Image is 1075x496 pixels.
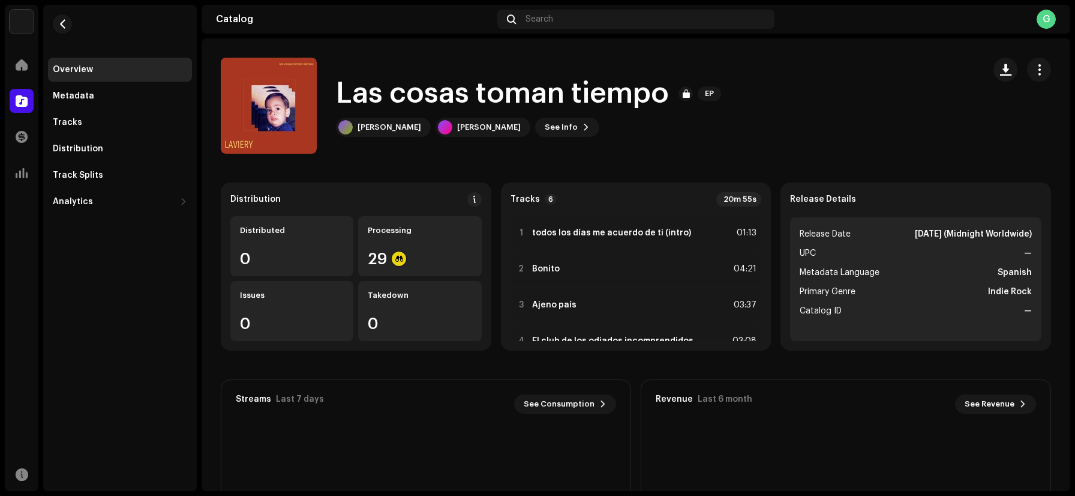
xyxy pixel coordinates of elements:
[240,291,344,300] div: Issues
[236,395,271,404] div: Streams
[800,246,816,261] span: UPC
[48,84,192,108] re-m-nav-item: Metadata
[1024,304,1032,318] strong: —
[48,137,192,161] re-m-nav-item: Distribution
[48,58,192,82] re-m-nav-item: Overview
[1024,246,1032,261] strong: —
[230,195,281,204] div: Distribution
[716,192,761,207] div: 20m 55s
[511,195,540,204] strong: Tracks
[998,265,1032,280] strong: Spanish
[800,265,879,280] span: Metadata Language
[545,115,578,139] span: See Info
[53,144,103,154] div: Distribution
[532,336,693,346] strong: El club de los odiados incomprendidos
[10,10,34,34] img: 297a105e-aa6c-4183-9ff4-27133c00f2e2
[1037,10,1056,29] div: G
[240,226,344,235] div: Distributed
[545,194,557,205] p-badge: 6
[730,334,756,348] div: 03:08
[790,195,856,204] strong: Release Details
[532,228,691,238] strong: todos los días me acuerdo de ti (intro)
[48,163,192,187] re-m-nav-item: Track Splits
[216,14,493,24] div: Catalog
[730,226,756,240] div: 01:13
[53,197,93,207] div: Analytics
[535,118,599,137] button: See Info
[53,65,93,74] div: Overview
[276,395,324,404] div: Last 7 days
[53,91,94,101] div: Metadata
[524,392,594,416] span: See Consumption
[53,171,103,180] div: Track Splits
[730,298,756,312] div: 03:37
[336,74,669,113] h1: Las cosas toman tiempo
[368,226,472,235] div: Processing
[532,264,560,274] strong: Bonito
[532,300,576,310] strong: Ajeno país
[526,14,553,24] span: Search
[53,118,82,127] div: Tracks
[368,291,472,300] div: Takedown
[698,86,721,101] span: EP
[457,122,521,132] div: [PERSON_NAME]
[656,395,693,404] div: Revenue
[965,392,1014,416] span: See Revenue
[800,304,842,318] span: Catalog ID
[800,285,855,299] span: Primary Genre
[48,190,192,214] re-m-nav-dropdown: Analytics
[358,122,421,132] div: [PERSON_NAME]
[48,110,192,135] re-m-nav-item: Tracks
[730,262,756,276] div: 04:21
[698,395,752,404] div: Last 6 month
[800,227,851,241] span: Release Date
[915,227,1032,241] strong: [DATE] (Midnight Worldwide)
[955,395,1036,414] button: See Revenue
[988,285,1032,299] strong: Indie Rock
[514,395,616,414] button: See Consumption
